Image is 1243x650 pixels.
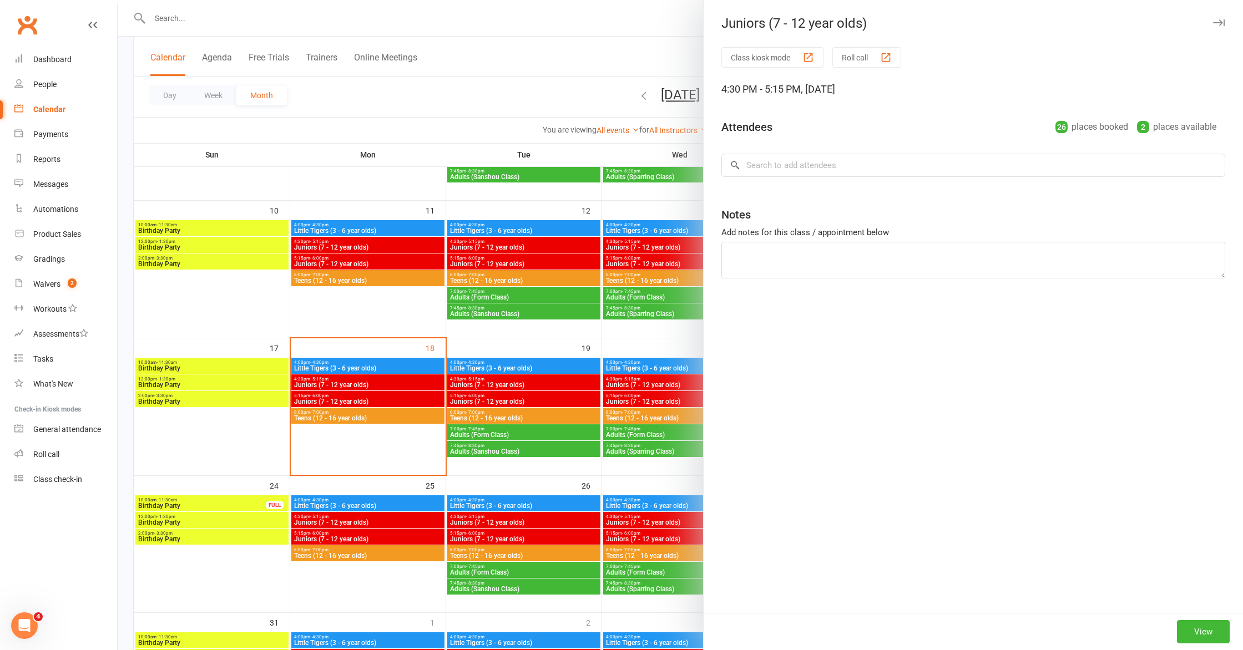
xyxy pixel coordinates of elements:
[33,304,67,313] div: Workouts
[14,372,117,397] a: What's New
[721,47,823,68] button: Class kiosk mode
[14,197,117,222] a: Automations
[14,47,117,72] a: Dashboard
[33,80,57,89] div: People
[721,82,1225,97] div: 4:30 PM - 5:15 PM, [DATE]
[13,11,41,39] a: Clubworx
[14,97,117,122] a: Calendar
[14,122,117,147] a: Payments
[1055,119,1128,135] div: places booked
[33,450,59,459] div: Roll call
[721,154,1225,177] input: Search to add attendees
[14,442,117,467] a: Roll call
[14,322,117,347] a: Assessments
[14,222,117,247] a: Product Sales
[14,297,117,322] a: Workouts
[1137,121,1149,133] div: 2
[33,280,60,288] div: Waivers
[721,119,772,135] div: Attendees
[33,105,65,114] div: Calendar
[11,612,38,639] iframe: Intercom live chat
[14,347,117,372] a: Tasks
[14,417,117,442] a: General attendance kiosk mode
[14,467,117,492] a: Class kiosk mode
[14,172,117,197] a: Messages
[33,55,72,64] div: Dashboard
[33,475,82,484] div: Class check-in
[721,207,751,222] div: Notes
[33,230,81,238] div: Product Sales
[33,379,73,388] div: What's New
[33,155,60,164] div: Reports
[68,278,77,288] span: 2
[14,72,117,97] a: People
[1055,121,1068,133] div: 26
[33,329,88,338] div: Assessments
[33,255,65,263] div: Gradings
[34,612,43,621] span: 4
[721,226,1225,239] div: Add notes for this class / appointment below
[14,147,117,172] a: Reports
[33,354,53,363] div: Tasks
[14,272,117,297] a: Waivers 2
[33,425,101,434] div: General attendance
[33,130,68,139] div: Payments
[832,47,901,68] button: Roll call
[704,16,1243,31] div: Juniors (7 - 12 year olds)
[1177,620,1230,643] button: View
[33,180,68,189] div: Messages
[1137,119,1216,135] div: places available
[33,205,78,214] div: Automations
[14,247,117,272] a: Gradings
